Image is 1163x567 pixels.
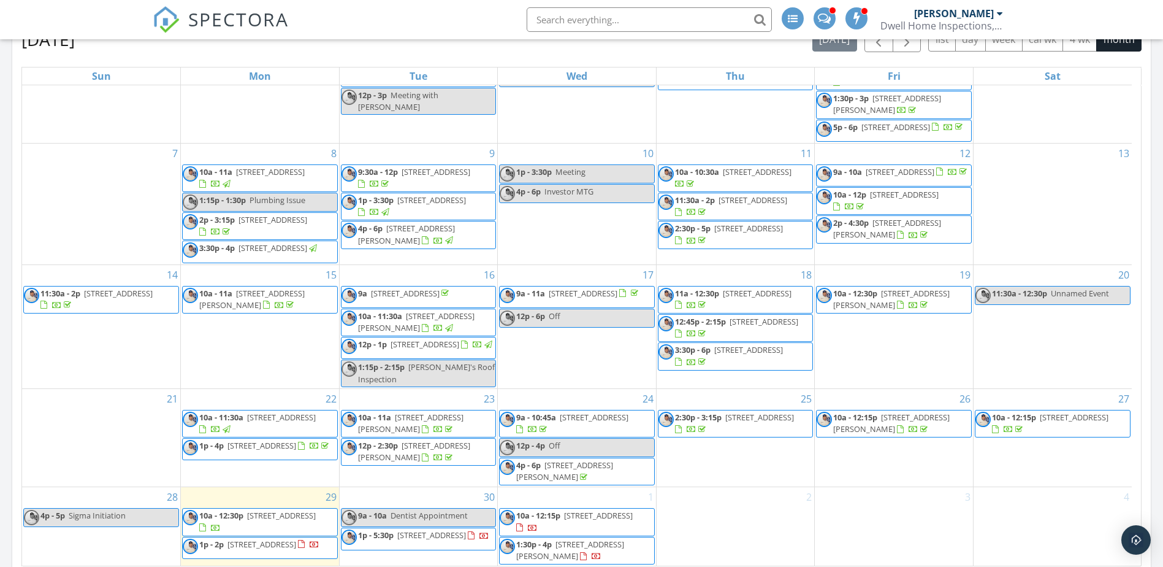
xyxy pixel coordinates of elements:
[183,412,198,427] img: 20220103_19115501.jpeg
[658,223,674,238] img: 20220103_19115501.jpeg
[1096,28,1142,52] button: month
[658,193,814,220] a: 11:30a - 2p [STREET_ADDRESS]
[516,460,613,482] span: [STREET_ADDRESS][PERSON_NAME]
[928,28,956,52] button: list
[397,530,466,541] span: [STREET_ADDRESS]
[1116,265,1132,285] a: Go to September 20, 2025
[723,288,791,299] span: [STREET_ADDRESS]
[499,537,655,565] a: 1:30p - 4p [STREET_ADDRESS][PERSON_NAME]
[40,510,65,521] span: 4p - 5p
[358,440,470,463] span: [STREET_ADDRESS][PERSON_NAME]
[816,410,972,438] a: 10a - 12:15p [STREET_ADDRESS][PERSON_NAME]
[516,288,641,299] a: 9a - 11a [STREET_ADDRESS]
[199,510,243,521] span: 10a - 12:30p
[188,6,289,32] span: SPECTORA
[833,166,969,177] a: 9a - 10a [STREET_ADDRESS]
[199,412,316,434] a: 10a - 11:30a [STREET_ADDRESS]
[339,264,498,388] td: Go to September 16, 2025
[675,344,783,367] a: 3:30p - 6p [STREET_ADDRESS]
[339,487,498,566] td: Go to September 30, 2025
[199,288,305,310] a: 10a - 11a [STREET_ADDRESS][PERSON_NAME]
[358,195,394,206] span: 1p - 3:30p
[181,487,340,566] td: Go to September 29, 2025
[516,539,624,561] a: 1:30p - 4p [STREET_ADDRESS][PERSON_NAME]
[183,539,198,554] img: 20220103_19115501.jpeg
[199,539,319,550] a: 1p - 2p [STREET_ADDRESS]
[957,389,973,409] a: Go to September 26, 2025
[341,90,357,105] img: 20220103_19115501.jpeg
[1116,144,1132,163] a: Go to September 13, 2025
[723,166,791,177] span: [STREET_ADDRESS]
[341,339,357,354] img: 20220103_19115501.jpeg
[397,195,466,206] span: [STREET_ADDRESS]
[816,286,972,314] a: 10a - 12:30p [STREET_ADDRESS][PERSON_NAME]
[516,166,552,177] span: 1p - 3:30p
[833,93,869,104] span: 1:30p - 3p
[358,288,451,299] a: 9a [STREET_ADDRESS]
[833,189,939,212] a: 10a - 12p [STREET_ADDRESS]
[815,487,974,566] td: Go to October 3, 2025
[549,310,560,322] span: Off
[358,530,394,541] span: 1p - 5:30p
[658,195,674,210] img: 20220103_19115501.jpeg
[516,412,628,434] a: 9a - 10:45a [STREET_ADDRESS]
[199,214,307,237] a: 2p - 3:15p [STREET_ADDRESS]
[199,242,235,253] span: 3:30p - 4p
[182,537,338,559] a: 1p - 2p [STREET_ADDRESS]
[549,288,617,299] span: [STREET_ADDRESS]
[199,166,232,177] span: 10a - 11a
[957,265,973,285] a: Go to September 19, 2025
[358,223,455,245] a: 4p - 6p [STREET_ADDRESS][PERSON_NAME]
[40,288,153,310] a: 11:30a - 2p [STREET_ADDRESS]
[833,412,950,434] a: 10a - 12:15p [STREET_ADDRESS][PERSON_NAME]
[500,510,515,525] img: 20220103_19115501.jpeg
[487,144,497,163] a: Go to September 9, 2025
[817,412,832,427] img: 20220103_19115501.jpeg
[341,309,497,336] a: 10a - 11:30a [STREET_ADDRESS][PERSON_NAME]
[1121,525,1151,555] div: Open Intercom Messenger
[658,410,814,438] a: 2:30p - 3:15p [STREET_ADDRESS]
[955,28,986,52] button: day
[246,67,273,85] a: Monday
[183,242,198,258] img: 20220103_19115501.jpeg
[516,288,545,299] span: 9a - 11a
[833,288,950,310] a: 10a - 12:30p [STREET_ADDRESS][PERSON_NAME]
[199,440,224,451] span: 1p - 4p
[358,412,391,423] span: 10a - 11a
[1042,67,1063,85] a: Saturday
[22,487,181,566] td: Go to September 28, 2025
[675,223,783,245] a: 2:30p - 5p [STREET_ADDRESS]
[238,242,307,253] span: [STREET_ADDRESS]
[358,166,470,189] a: 9:30a - 12p [STREET_ADDRESS]
[24,510,39,525] img: 20220103_19115501.jpeg
[675,223,711,234] span: 2:30p - 5p
[646,487,656,507] a: Go to October 1, 2025
[985,28,1023,52] button: week
[658,344,674,360] img: 20220103_19115501.jpeg
[544,186,593,197] span: Investor MTG
[675,166,791,189] a: 10a - 10:30a [STREET_ADDRESS]
[833,166,862,177] span: 9a - 10a
[358,288,367,299] span: 9a
[358,530,489,541] a: 1p - 5:30p [STREET_ADDRESS]
[407,67,430,85] a: Tuesday
[817,288,832,303] img: 20220103_19115501.jpeg
[341,164,497,192] a: 9:30a - 12p [STREET_ADDRESS]
[199,288,305,310] span: [STREET_ADDRESS][PERSON_NAME]
[885,67,903,85] a: Friday
[656,487,815,566] td: Go to October 2, 2025
[227,440,296,451] span: [STREET_ADDRESS]
[833,93,941,115] a: 1:30p - 3p [STREET_ADDRESS][PERSON_NAME]
[833,217,869,228] span: 2p - 4:30p
[656,388,815,487] td: Go to September 25, 2025
[833,93,941,115] span: [STREET_ADDRESS][PERSON_NAME]
[675,344,711,355] span: 3:30p - 6p
[714,223,783,234] span: [STREET_ADDRESS]
[973,388,1132,487] td: Go to September 27, 2025
[199,440,331,451] a: 1p - 4p [STREET_ADDRESS]
[516,539,624,561] span: [STREET_ADDRESS][PERSON_NAME]
[358,90,387,101] span: 12p - 3p
[500,539,515,554] img: 20220103_19115501.jpeg
[658,288,674,303] img: 20220103_19115501.jpeg
[675,316,798,339] a: 12:45p - 2:15p [STREET_ADDRESS]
